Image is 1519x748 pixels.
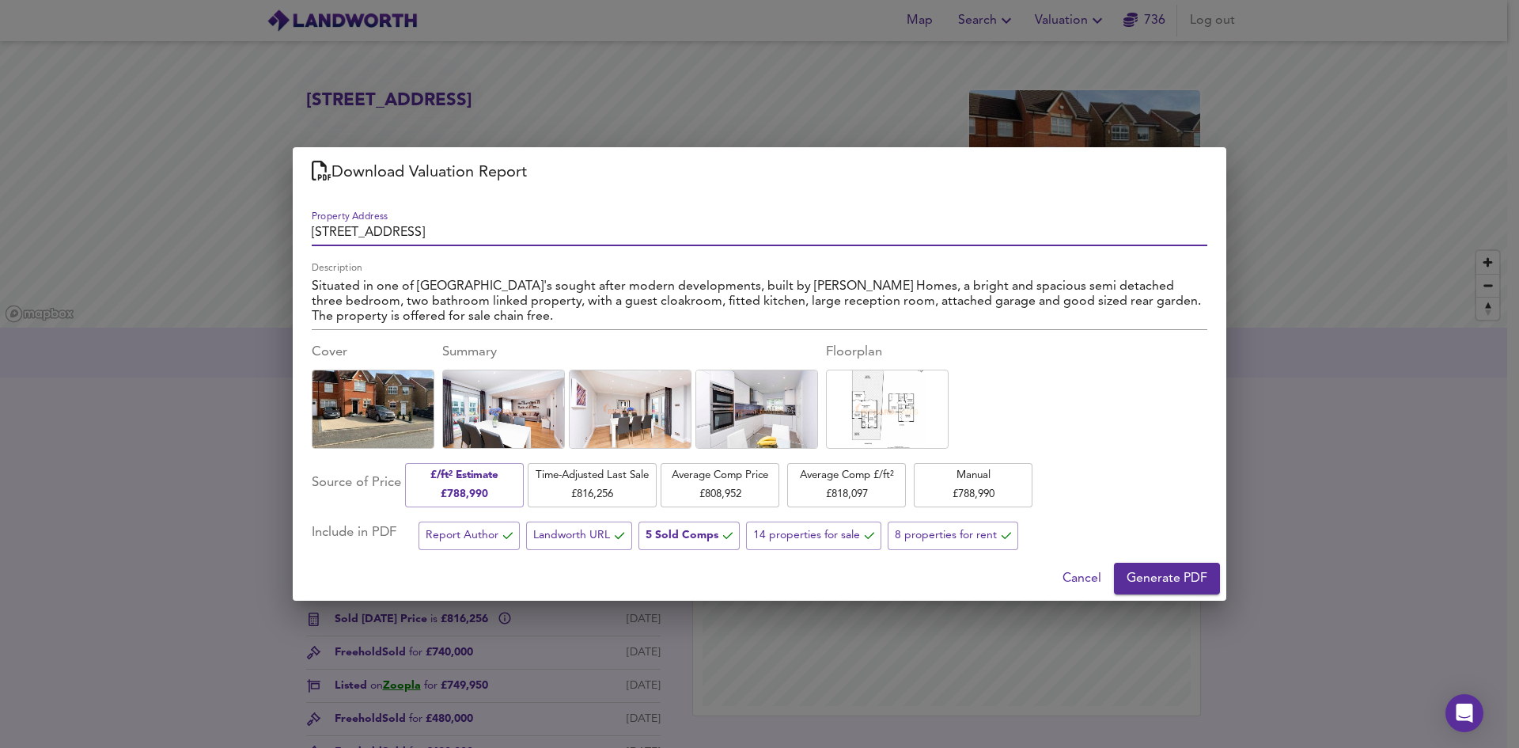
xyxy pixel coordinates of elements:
[536,466,649,503] span: Time-Adjusted Last Sale £ 816,256
[787,463,906,507] button: Average Comp £/ft²£818,097
[312,461,401,508] div: Source of Price
[426,526,513,545] span: Report Author
[669,466,771,503] span: Average Comp Price £ 808,952
[895,526,1011,545] span: 8 properties for rent
[312,212,388,222] label: Property Address
[405,463,524,507] button: £/ft² Estimate£788,990
[922,466,1025,503] span: Manual £ 788,990
[312,370,434,449] div: Click to replace this image
[888,522,1018,550] button: 8 properties for rent
[1056,563,1108,594] button: Cancel
[661,463,779,507] button: Average Comp Price£808,952
[438,366,569,453] img: Uploaded
[646,526,733,545] span: 5 Sold Comps
[753,526,874,545] span: 14 properties for sale
[638,522,740,550] button: 5 Sold Comps
[695,370,818,449] div: Click to replace this image
[850,366,924,454] img: Uploaded
[312,279,1207,325] textarea: Situated in one of [GEOGRAPHIC_DATA]'s sought after modern developments, built by [PERSON_NAME] H...
[1445,694,1483,732] div: Open Intercom Messenger
[442,370,565,449] div: Click to replace this image
[419,522,520,550] button: Report Author
[442,343,818,362] div: Summary
[914,463,1032,507] button: Manual£788,990
[1127,568,1207,590] span: Generate PDF
[795,466,898,503] span: Average Comp £/ft² £ 818,097
[1114,563,1220,594] button: Generate PDF
[569,370,691,449] div: Click to replace this image
[312,264,362,273] label: Description
[413,466,516,503] span: £/ft² Estimate £ 788,990
[746,522,881,550] button: 14 properties for sale
[526,522,631,550] button: Landworth URL
[826,343,949,362] div: Floorplan
[528,463,657,507] button: Time-Adjusted Last Sale£816,256
[312,343,434,362] div: Cover
[312,522,419,550] div: Include in PDF
[691,366,822,453] img: Uploaded
[309,366,438,454] img: Uploaded
[533,526,624,545] span: Landworth URL
[312,160,1207,185] h2: Download Valuation Report
[565,366,695,453] img: Uploaded
[1063,568,1101,590] span: Cancel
